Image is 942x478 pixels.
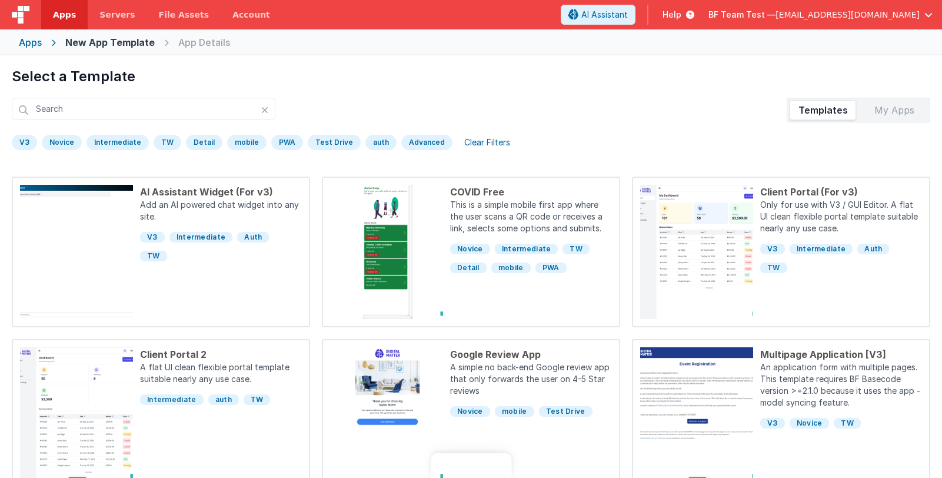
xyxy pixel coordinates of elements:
[86,135,149,150] div: Intermediate
[308,135,361,150] div: Test Drive
[53,9,76,21] span: Apps
[450,244,490,254] span: Novice
[857,244,889,254] span: Auth
[861,101,927,119] div: My Apps
[581,9,628,21] span: AI Assistant
[760,244,785,254] span: V3
[495,406,534,417] span: mobile
[140,251,167,261] span: TW
[12,135,37,150] div: V3
[760,361,922,411] p: An application form with multiple pages. This template requires BF Basecode version >=2.1.0 becau...
[562,244,590,254] span: TW
[19,35,42,49] div: Apps
[12,67,930,86] h1: Select a Template
[159,9,209,21] span: File Assets
[12,98,275,120] input: Search
[760,418,785,429] span: V3
[663,9,681,21] span: Help
[140,361,302,387] p: A flat UI clean flexible portal template suitable nearly any use case.
[790,418,830,429] span: Novice
[271,135,303,150] div: PWA
[237,232,269,243] span: Auth
[401,135,452,150] div: Advanced
[708,9,933,21] button: BF Team Test — [EMAIL_ADDRESS][DOMAIN_NAME]
[365,135,397,150] div: auth
[42,135,82,150] div: Novice
[450,406,490,417] span: Novice
[450,361,612,399] p: A simple no back-end Google review app that only forwards the user on 4-5 Star reviews
[169,232,233,243] span: Intermediate
[760,199,922,237] p: Only for use with V3 / GUI Editor. A flat UI clean flexible portal template suitable nearly any u...
[760,347,922,361] div: Multipage Application [V3]
[140,394,204,405] span: Intermediate
[539,406,593,417] span: Test Drive
[790,101,856,119] div: Templates
[535,263,567,273] span: PWA
[140,199,302,225] p: Add an AI powered chat widget into any site.
[450,263,487,273] span: Detail
[450,347,612,361] div: Google Review App
[760,185,922,199] div: Client Portal (For v3)
[760,263,787,273] span: TW
[491,263,531,273] span: mobile
[561,5,635,25] button: AI Assistant
[834,418,861,429] span: TW
[65,35,155,49] div: New App Template
[208,394,239,405] span: auth
[431,453,511,478] iframe: Marker.io feedback button
[154,135,181,150] div: TW
[790,244,853,254] span: Intermediate
[178,35,230,49] div: App Details
[450,199,612,237] p: This is a simple mobile first app where the user scans a QR code or receives a link, selects some...
[140,185,302,199] div: AI Assistant Widget (For v3)
[140,347,302,361] div: Client Portal 2
[99,9,135,21] span: Servers
[708,9,775,21] span: BF Team Test —
[450,185,612,199] div: COVID Free
[495,244,558,254] span: Intermediate
[244,394,271,405] span: TW
[140,232,165,243] span: V3
[227,135,267,150] div: mobile
[457,134,517,151] div: Clear Filters
[775,9,920,21] span: [EMAIL_ADDRESS][DOMAIN_NAME]
[186,135,222,150] div: Detail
